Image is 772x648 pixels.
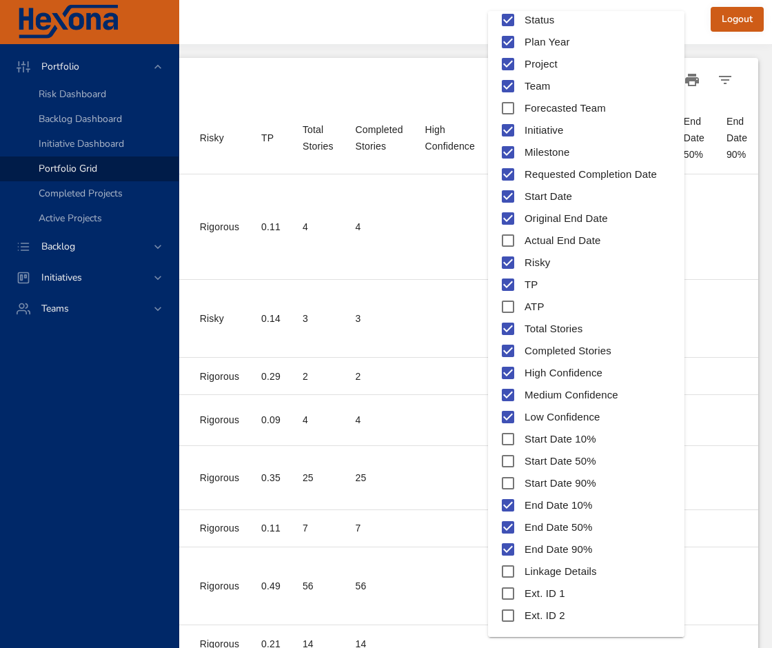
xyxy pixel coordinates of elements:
span: Completed Stories [525,343,611,359]
span: Start Date 50% [525,454,596,469]
span: Start Date 10% [525,432,596,447]
span: Requested Completion Date [525,167,657,183]
span: Linkage Details [525,564,597,580]
span: Milestone [525,145,569,161]
span: Initiative [525,123,563,139]
span: Team [525,79,550,94]
span: ATP [525,299,544,315]
span: Total Stories [525,321,582,337]
span: Plan Year [525,34,570,50]
span: Low Confidence [525,409,600,425]
span: Status [525,12,554,28]
span: High Confidence [525,365,602,381]
span: Medium Confidence [525,387,618,403]
span: Start Date [525,189,572,205]
span: Forecasted Team [525,101,606,117]
span: Ext. ID 1 [525,586,565,602]
span: TP [525,277,538,293]
span: End Date 90% [525,542,592,558]
span: Start Date 90% [525,476,596,492]
span: Risky [525,255,550,271]
span: Actual End Date [525,233,601,249]
span: Ext. ID 2 [525,608,565,624]
span: End Date 10% [525,498,592,514]
span: End Date 50% [525,520,592,536]
span: Project [525,57,558,72]
span: Original End Date [525,211,608,227]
